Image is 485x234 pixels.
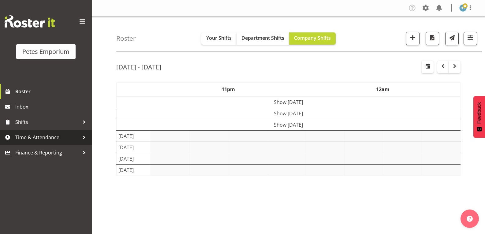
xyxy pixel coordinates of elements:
[467,216,473,222] img: help-xxl-2.png
[426,32,439,45] button: Download a PDF of the roster according to the set date range.
[117,96,461,108] td: Show [DATE]
[151,82,306,96] th: 11pm
[117,108,461,119] td: Show [DATE]
[241,35,284,41] span: Department Shifts
[117,130,151,142] td: [DATE]
[289,32,336,45] button: Company Shifts
[237,32,289,45] button: Department Shifts
[117,153,151,164] td: [DATE]
[464,32,477,45] button: Filter Shifts
[117,142,151,153] td: [DATE]
[15,133,80,142] span: Time & Attendance
[117,119,461,130] td: Show [DATE]
[445,32,459,45] button: Send a list of all shifts for the selected filtered period to all rostered employees.
[201,32,237,45] button: Your Shifts
[15,117,80,127] span: Shifts
[476,102,482,124] span: Feedback
[116,35,136,42] h4: Roster
[459,4,467,12] img: helena-tomlin701.jpg
[15,102,89,111] span: Inbox
[406,32,420,45] button: Add a new shift
[294,35,331,41] span: Company Shifts
[15,87,89,96] span: Roster
[473,96,485,138] button: Feedback - Show survey
[116,63,161,71] h2: [DATE] - [DATE]
[206,35,232,41] span: Your Shifts
[5,15,55,28] img: Rosterit website logo
[422,61,434,73] button: Select a specific date within the roster.
[117,164,151,176] td: [DATE]
[15,148,80,157] span: Finance & Reporting
[306,82,461,96] th: 12am
[22,47,69,56] div: Petes Emporium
